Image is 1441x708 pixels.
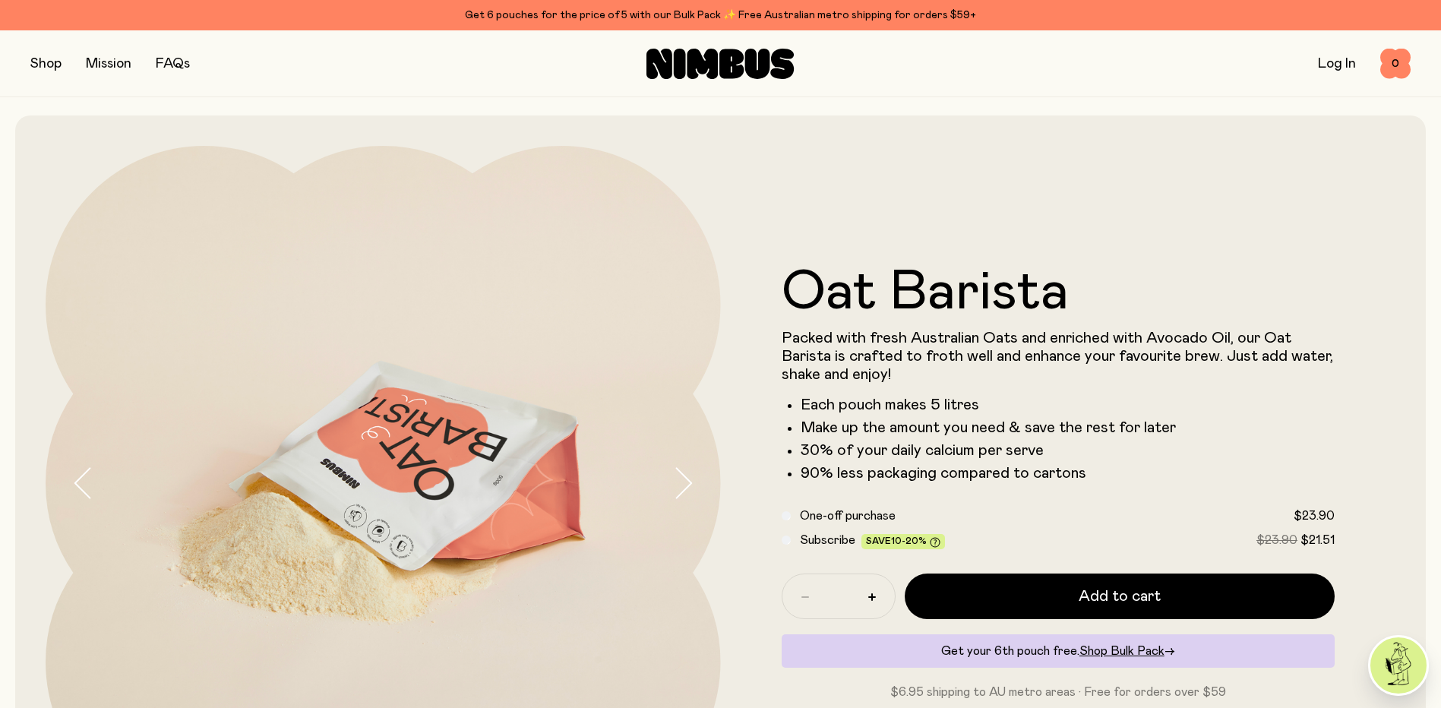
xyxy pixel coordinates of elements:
[30,6,1411,24] div: Get 6 pouches for the price of 5 with our Bulk Pack ✨ Free Australian metro shipping for orders $59+
[782,265,1335,320] h1: Oat Barista
[800,534,855,546] span: Subscribe
[782,634,1335,668] div: Get your 6th pouch free.
[1370,637,1427,694] img: agent
[905,574,1335,619] button: Add to cart
[782,683,1335,701] p: $6.95 shipping to AU metro areas · Free for orders over $59
[801,464,1335,482] li: 90% less packaging compared to cartons
[86,57,131,71] a: Mission
[1300,534,1335,546] span: $21.51
[1079,586,1161,607] span: Add to cart
[801,441,1335,460] li: 30% of your daily calcium per serve
[891,536,927,545] span: 10-20%
[801,419,1335,437] li: Make up the amount you need & save the rest for later
[800,510,896,522] span: One-off purchase
[156,57,190,71] a: FAQs
[1256,534,1297,546] span: $23.90
[1079,645,1164,657] span: Shop Bulk Pack
[1079,645,1175,657] a: Shop Bulk Pack→
[782,329,1335,384] p: Packed with fresh Australian Oats and enriched with Avocado Oil, our Oat Barista is crafted to fr...
[1294,510,1335,522] span: $23.90
[866,536,940,548] span: Save
[801,396,1335,414] li: Each pouch makes 5 litres
[1380,49,1411,79] button: 0
[1318,57,1356,71] a: Log In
